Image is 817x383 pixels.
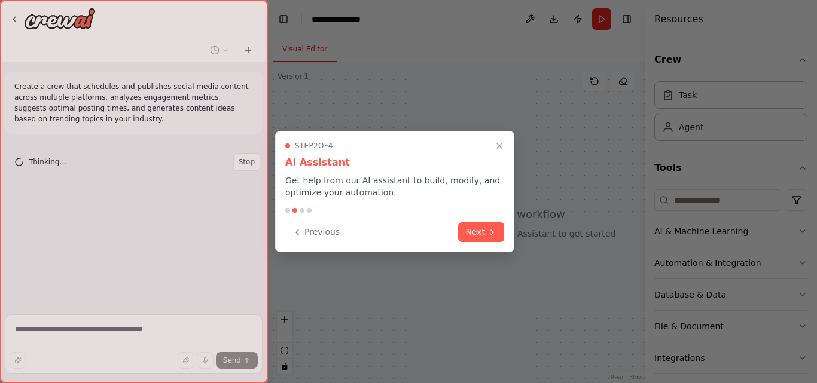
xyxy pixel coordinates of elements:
[295,141,333,151] span: Step 2 of 4
[285,174,504,198] p: Get help from our AI assistant to build, modify, and optimize your automation.
[285,155,504,170] h3: AI Assistant
[458,222,504,242] button: Next
[492,139,507,153] button: Close walkthrough
[285,222,347,242] button: Previous
[275,11,292,27] button: Hide left sidebar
